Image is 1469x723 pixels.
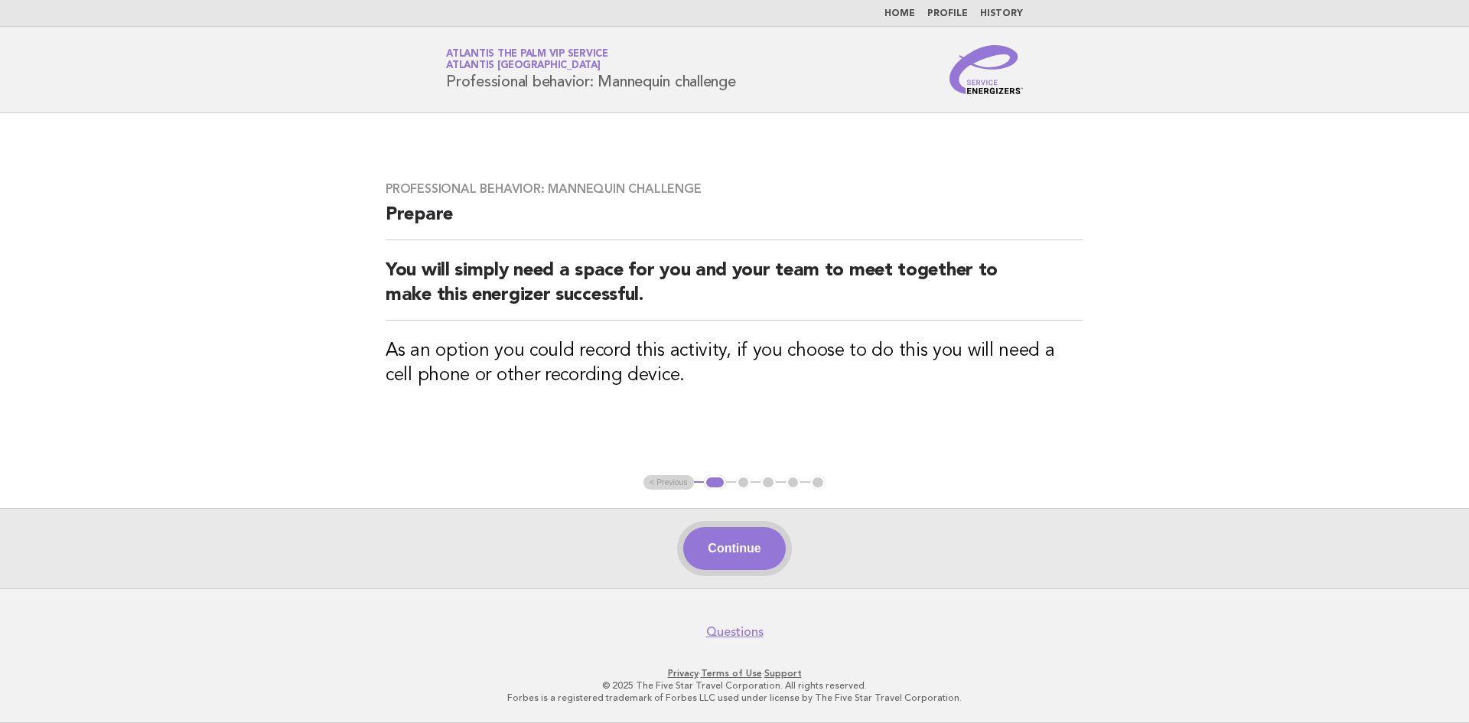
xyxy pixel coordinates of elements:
button: 1 [704,475,726,490]
a: Profile [927,9,968,18]
h2: Prepare [386,203,1083,240]
a: Privacy [668,668,699,679]
h1: Professional behavior: Mannequin challenge [446,50,736,90]
h2: You will simply need a space for you and your team to meet together to make this energizer succes... [386,259,1083,321]
a: Support [764,668,802,679]
a: Atlantis The Palm VIP ServiceAtlantis [GEOGRAPHIC_DATA] [446,49,608,70]
p: Forbes is a registered trademark of Forbes LLC used under license by The Five Star Travel Corpora... [266,692,1203,704]
h3: As an option you could record this activity, if you choose to do this you will need a cell phone ... [386,339,1083,388]
a: Home [884,9,915,18]
a: Questions [706,624,764,640]
p: · · [266,667,1203,679]
a: History [980,9,1023,18]
button: Continue [683,527,785,570]
p: © 2025 The Five Star Travel Corporation. All rights reserved. [266,679,1203,692]
a: Terms of Use [701,668,762,679]
img: Service Energizers [949,45,1023,94]
span: Atlantis [GEOGRAPHIC_DATA] [446,61,601,71]
h3: Professional behavior: Mannequin challenge [386,181,1083,197]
